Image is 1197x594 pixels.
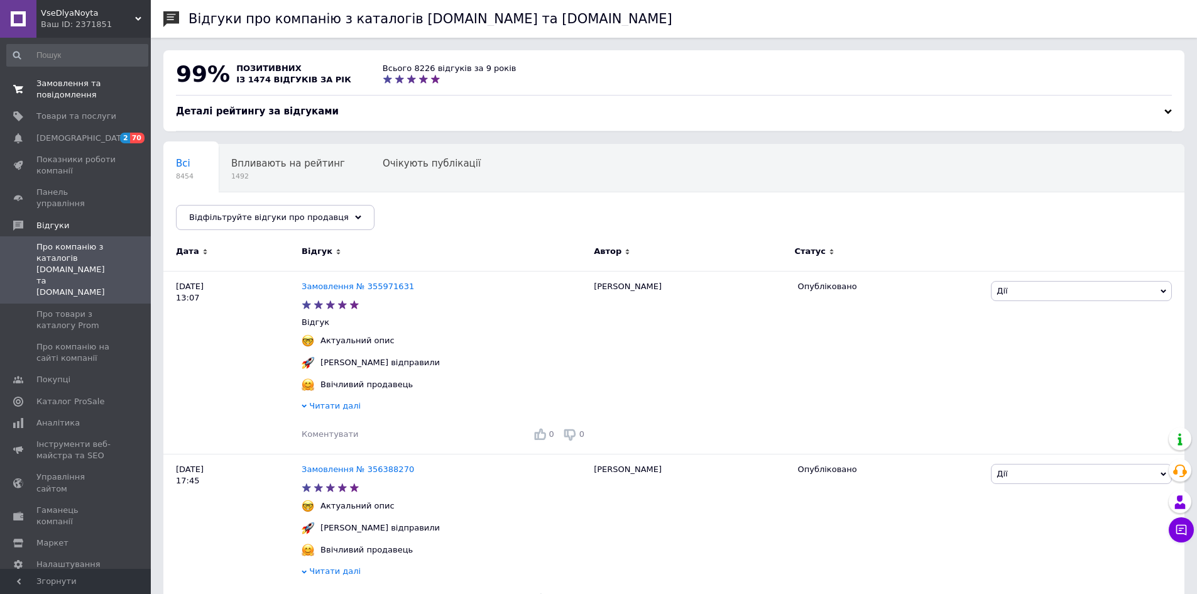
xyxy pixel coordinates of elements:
span: VseDlyaNoyta [41,8,135,19]
span: 99% [176,61,230,87]
span: Інструменти веб-майстра та SEO [36,439,116,461]
span: Товари та послуги [36,111,116,122]
span: Відгуки [36,220,69,231]
span: Автор [594,246,621,257]
span: Про компанію на сайті компанії [36,341,116,364]
img: :rocket: [302,522,314,534]
span: Каталог ProSale [36,396,104,407]
span: Дії [997,469,1007,478]
div: Всього 8226 відгуків за 9 років [383,63,517,74]
span: Читати далі [309,566,361,576]
span: із 1474 відгуків за рік [236,75,351,84]
div: [DATE] 13:07 [163,271,302,454]
div: Читати далі [302,566,588,580]
span: 1492 [231,172,345,181]
span: Дата [176,246,199,257]
span: 70 [130,133,145,143]
span: Про компанію з каталогів [DOMAIN_NAME] та [DOMAIN_NAME] [36,241,116,299]
img: :rocket: [302,356,314,369]
a: Замовлення № 355971631 [302,282,414,291]
div: Коментувати [302,429,358,440]
div: Ваш ID: 2371851 [41,19,151,30]
span: Замовлення та повідомлення [36,78,116,101]
div: Опубліковано [797,464,981,475]
div: Деталі рейтингу за відгуками [176,105,1172,118]
div: [PERSON_NAME] відправили [317,522,443,534]
div: Читати далі [302,400,588,415]
span: Читати далі [309,401,361,410]
div: [PERSON_NAME] [588,271,791,454]
span: Маркет [36,537,68,549]
span: 0 [549,429,554,439]
span: Впливають на рейтинг [231,158,345,169]
span: Панель управління [36,187,116,209]
div: Актуальний опис [317,500,398,512]
span: Очікують публікації [383,158,481,169]
span: Коментувати [302,429,358,439]
span: 0 [579,429,584,439]
a: Замовлення № 356388270 [302,465,414,474]
img: :hugging_face: [302,378,314,391]
span: Опубліковані без комен... [176,206,303,217]
div: [PERSON_NAME] відправили [317,357,443,368]
span: 8454 [176,172,194,181]
div: Актуальний опис [317,335,398,346]
span: Відфільтруйте відгуки про продавця [189,212,349,222]
img: :nerd_face: [302,334,314,347]
span: Управління сайтом [36,471,116,494]
span: позитивних [236,63,302,73]
img: :nerd_face: [302,500,314,512]
img: :hugging_face: [302,544,314,556]
span: Показники роботи компанії [36,154,116,177]
span: Покупці [36,374,70,385]
span: Деталі рейтингу за відгуками [176,106,339,117]
span: [DEMOGRAPHIC_DATA] [36,133,129,144]
span: Аналітика [36,417,80,429]
span: Дії [997,286,1007,295]
div: Опубліковані без коментаря [163,192,329,240]
div: Ввічливий продавець [317,544,416,556]
span: Гаманець компанії [36,505,116,527]
button: Чат з покупцем [1169,517,1194,542]
span: 2 [120,133,130,143]
span: Статус [794,246,826,257]
span: Відгук [302,246,332,257]
div: Ввічливий продавець [317,379,416,390]
h1: Відгуки про компанію з каталогів [DOMAIN_NAME] та [DOMAIN_NAME] [189,11,672,26]
p: Відгук [302,317,588,328]
span: Всі [176,158,190,169]
div: Опубліковано [797,281,981,292]
span: Налаштування [36,559,101,570]
input: Пошук [6,44,148,67]
span: Про товари з каталогу Prom [36,309,116,331]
